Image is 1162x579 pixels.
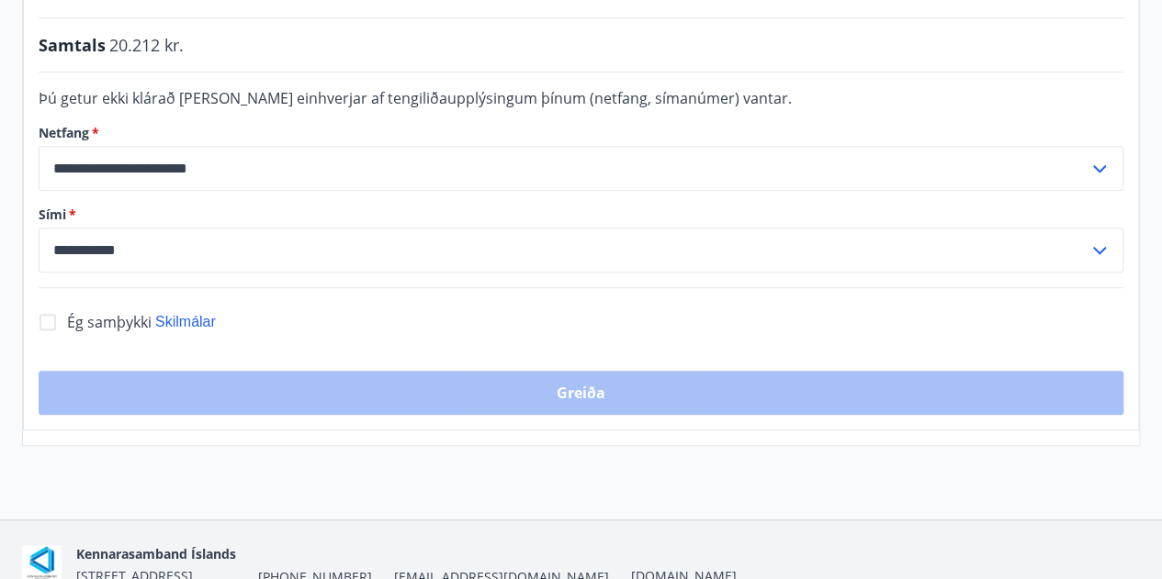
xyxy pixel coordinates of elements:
span: Þú getur ekki klárað [PERSON_NAME] einhverjar af tengiliðaupplýsingum þínum (netfang, símanúmer) ... [39,88,792,108]
span: Ég samþykki [67,312,152,332]
span: 20.212 kr. [109,33,184,57]
span: Samtals [39,33,106,57]
span: Kennarasamband Íslands [76,545,236,562]
label: Sími [39,206,1123,224]
button: Skilmálar [155,312,216,332]
label: Netfang [39,124,1123,142]
span: Skilmálar [155,314,216,329]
